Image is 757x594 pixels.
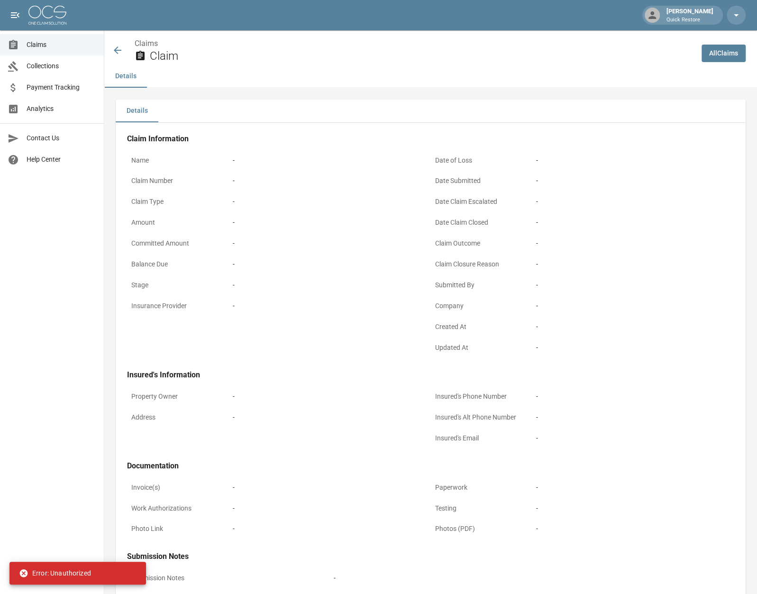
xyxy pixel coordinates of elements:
div: - [536,259,730,269]
p: Photo Link [127,520,228,538]
a: AllClaims [702,45,746,62]
div: - [233,524,427,534]
div: - [536,343,730,353]
p: Paperwork [431,478,532,497]
div: - [536,280,730,290]
div: - [233,301,427,311]
p: Name [127,151,228,170]
div: - [233,218,427,228]
button: Details [116,100,158,122]
p: Testing [431,499,532,518]
div: - [536,503,730,513]
div: [PERSON_NAME] [663,7,717,24]
span: Analytics [27,104,96,114]
div: - [233,197,427,207]
div: anchor tabs [104,65,757,88]
div: - [536,322,730,332]
h4: Insured's Information [127,370,734,380]
div: - [233,503,427,513]
span: Collections [27,61,96,71]
p: Date Submitted [431,172,532,190]
p: Date of Loss [431,151,532,170]
div: - [536,238,730,248]
div: - [536,412,730,422]
a: Claims [135,39,158,48]
div: - [233,483,427,493]
div: - [233,412,427,422]
button: open drawer [6,6,25,25]
p: Submission Notes [127,569,329,587]
h4: Documentation [127,461,734,471]
div: - [334,573,730,583]
button: Details [104,65,147,88]
h2: Claim [150,49,694,63]
p: Created At [431,318,532,336]
div: - [536,483,730,493]
p: Insurance Provider [127,297,228,315]
p: Date Claim Escalated [431,192,532,211]
p: Insured's Email [431,429,532,448]
p: Photos (PDF) [431,520,532,538]
img: ocs-logo-white-transparent.png [28,6,66,25]
div: - [536,218,730,228]
div: - [536,176,730,186]
div: details tabs [116,100,746,122]
span: Contact Us [27,133,96,143]
div: - [233,176,427,186]
div: - [536,433,730,443]
div: - [536,301,730,311]
span: Payment Tracking [27,82,96,92]
h4: Submission Notes [127,552,734,561]
span: Claims [27,40,96,50]
div: - [233,259,427,269]
p: Stage [127,276,228,294]
p: Work Authorizations [127,499,228,518]
div: - [536,524,730,534]
p: Insured's Alt Phone Number [431,408,532,427]
div: - [536,392,730,402]
div: - [536,197,730,207]
div: Error: Unauthorized [19,565,91,582]
p: Claim Closure Reason [431,255,532,274]
p: Company [431,297,532,315]
p: Claim Outcome [431,234,532,253]
p: Submitted By [431,276,532,294]
p: Property Owner [127,387,228,406]
nav: breadcrumb [135,38,694,49]
div: - [233,155,427,165]
p: Claim Number [127,172,228,190]
div: - [233,392,427,402]
span: Help Center [27,155,96,164]
p: Invoice(s) [127,478,228,497]
h4: Claim Information [127,134,734,144]
p: Balance Due [127,255,228,274]
p: Claim Type [127,192,228,211]
p: Updated At [431,338,532,357]
p: Address [127,408,228,427]
p: Date Claim Closed [431,213,532,232]
p: Amount [127,213,228,232]
div: - [233,238,427,248]
div: - [536,155,730,165]
p: Committed Amount [127,234,228,253]
p: Insured's Phone Number [431,387,532,406]
p: Quick Restore [666,16,713,24]
div: - [233,280,427,290]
